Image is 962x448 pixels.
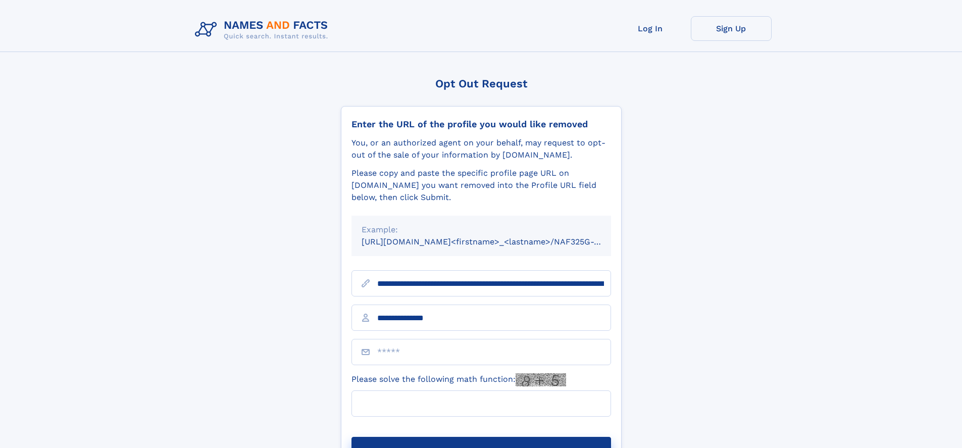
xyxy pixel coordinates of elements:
div: Please copy and paste the specific profile page URL on [DOMAIN_NAME] you want removed into the Pr... [351,167,611,204]
div: Example: [362,224,601,236]
div: You, or an authorized agent on your behalf, may request to opt-out of the sale of your informatio... [351,137,611,161]
small: [URL][DOMAIN_NAME]<firstname>_<lastname>/NAF325G-xxxxxxxx [362,237,630,246]
div: Enter the URL of the profile you would like removed [351,119,611,130]
div: Opt Out Request [341,77,622,90]
img: Logo Names and Facts [191,16,336,43]
a: Log In [610,16,691,41]
label: Please solve the following math function: [351,373,566,386]
a: Sign Up [691,16,772,41]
